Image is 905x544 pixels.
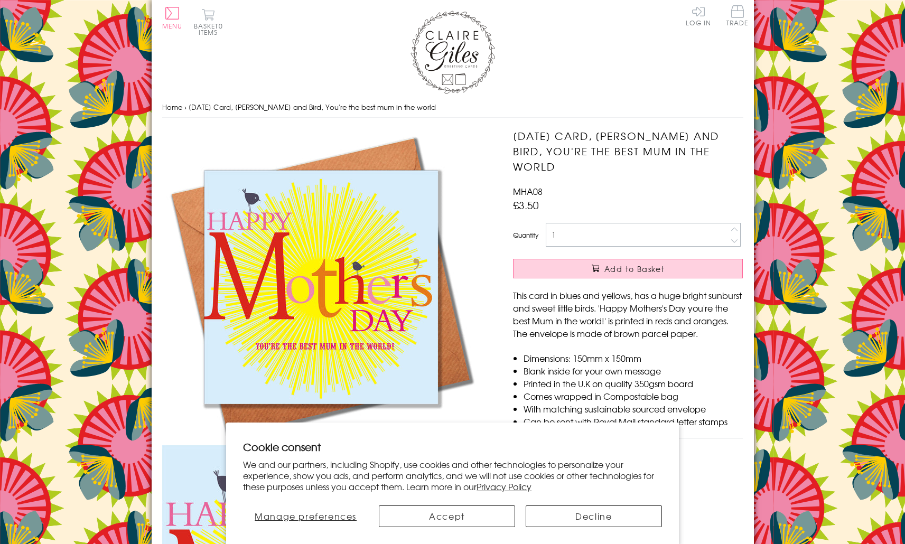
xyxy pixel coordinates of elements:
[513,259,743,278] button: Add to Basket
[513,289,743,340] p: This card in blues and yellows, has a huge bright sunburst and sweet little birds. 'Happy Mothers...
[243,439,662,454] h2: Cookie consent
[199,21,223,37] span: 0 items
[162,97,743,118] nav: breadcrumbs
[604,264,665,274] span: Add to Basket
[513,128,743,174] h1: [DATE] Card, [PERSON_NAME] and Bird, You're the best mum in the world
[194,8,223,35] button: Basket0 items
[379,505,515,527] button: Accept
[524,377,743,390] li: Printed in the U.K on quality 350gsm board
[524,402,743,415] li: With matching sustainable sourced envelope
[162,7,183,29] button: Menu
[513,230,538,240] label: Quantity
[410,11,495,94] img: Claire Giles Greetings Cards
[255,510,357,522] span: Manage preferences
[686,5,711,26] a: Log In
[162,21,183,31] span: Menu
[243,459,662,492] p: We and our partners, including Shopify, use cookies and other technologies to personalize your ex...
[524,390,743,402] li: Comes wrapped in Compostable bag
[477,480,531,493] a: Privacy Policy
[524,352,743,364] li: Dimensions: 150mm x 150mm
[162,102,182,112] a: Home
[726,5,749,28] a: Trade
[184,102,186,112] span: ›
[524,364,743,377] li: Blank inside for your own message
[162,128,479,445] img: Mother's Day Card, Sun and Bird, You're the best mum in the world
[513,198,539,212] span: £3.50
[513,185,543,198] span: MHA08
[243,505,368,527] button: Manage preferences
[726,5,749,26] span: Trade
[526,505,662,527] button: Decline
[189,102,436,112] span: [DATE] Card, [PERSON_NAME] and Bird, You're the best mum in the world
[524,415,743,428] li: Can be sent with Royal Mail standard letter stamps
